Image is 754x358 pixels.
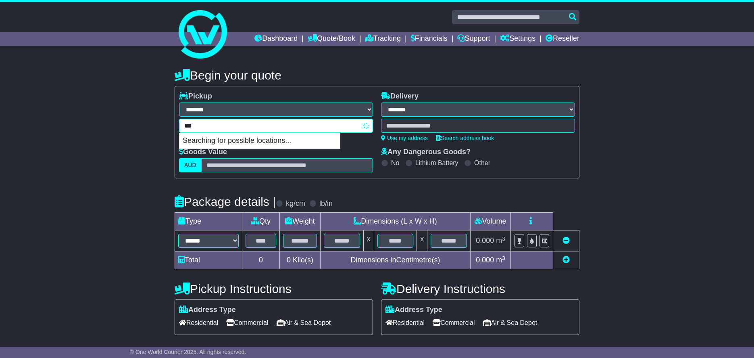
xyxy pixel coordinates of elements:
[179,133,340,149] p: Searching for possible locations...
[320,251,470,269] td: Dimensions in Centimetre(s)
[280,213,321,230] td: Weight
[483,316,537,329] span: Air & Sea Depot
[417,230,427,251] td: x
[385,306,442,314] label: Address Type
[242,251,280,269] td: 0
[175,213,242,230] td: Type
[385,316,425,329] span: Residential
[179,158,202,172] label: AUD
[500,32,535,46] a: Settings
[381,282,579,295] h4: Delivery Instructions
[287,256,291,264] span: 0
[365,32,401,46] a: Tracking
[476,256,494,264] span: 0.000
[179,92,212,101] label: Pickup
[175,69,579,82] h4: Begin your quote
[130,349,246,355] span: © One World Courier 2025. All rights reserved.
[381,135,428,141] a: Use my address
[280,251,321,269] td: Kilo(s)
[226,316,268,329] span: Commercial
[496,237,505,245] span: m
[436,135,494,141] a: Search address book
[179,119,373,133] typeahead: Please provide city
[411,32,448,46] a: Financials
[415,159,458,167] label: Lithium Battery
[502,255,505,261] sup: 3
[562,237,570,245] a: Remove this item
[562,256,570,264] a: Add new item
[470,213,510,230] td: Volume
[496,256,505,264] span: m
[433,316,475,329] span: Commercial
[308,32,355,46] a: Quote/Book
[175,282,373,295] h4: Pickup Instructions
[320,213,470,230] td: Dimensions (L x W x H)
[179,306,236,314] label: Address Type
[286,199,305,208] label: kg/cm
[363,230,374,251] td: x
[457,32,490,46] a: Support
[175,251,242,269] td: Total
[242,213,280,230] td: Qty
[474,159,490,167] label: Other
[381,148,471,157] label: Any Dangerous Goods?
[476,237,494,245] span: 0.000
[179,316,218,329] span: Residential
[381,92,419,101] label: Delivery
[175,195,276,208] h4: Package details |
[391,159,399,167] label: No
[502,236,505,242] sup: 3
[254,32,298,46] a: Dashboard
[546,32,579,46] a: Reseller
[319,199,333,208] label: lb/in
[277,316,331,329] span: Air & Sea Depot
[179,148,227,157] label: Goods Value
